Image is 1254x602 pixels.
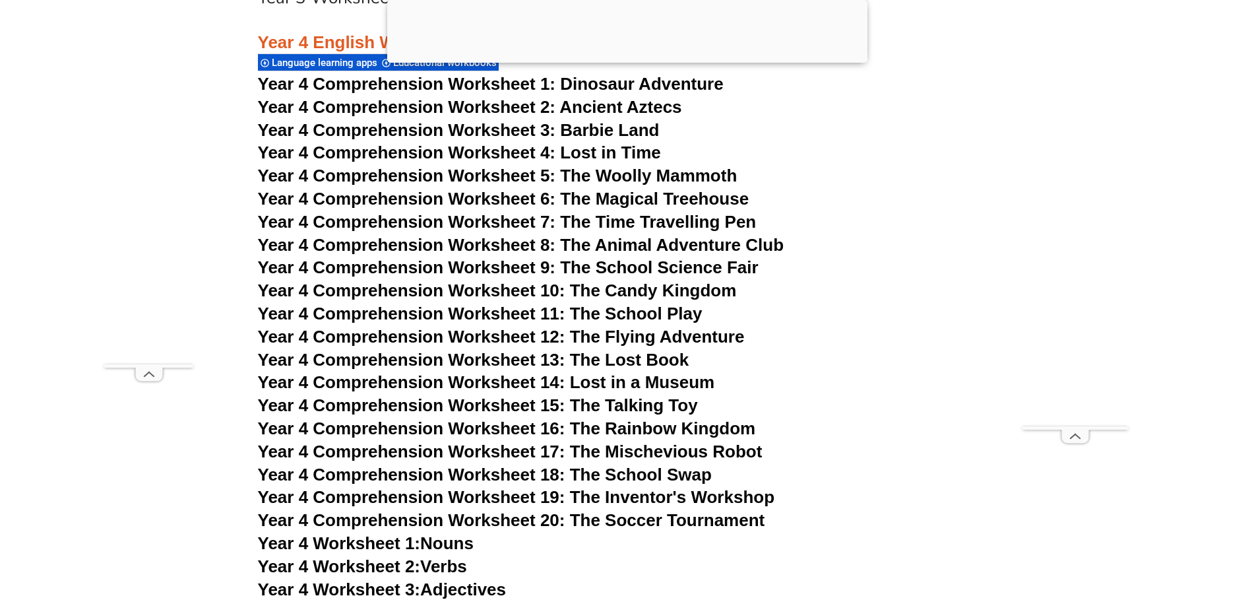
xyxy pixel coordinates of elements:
span: Year 4 Worksheet 2: [258,556,421,576]
a: Year 4 Comprehension Worksheet 1: Dinosaur Adventure [258,74,724,94]
a: Year 4 Comprehension Worksheet 4: Lost in Time [258,143,661,162]
span: Year 4 Worksheet 3: [258,580,421,599]
a: Year 4 Comprehension Worksheet 16: The Rainbow Kingdom [258,418,756,438]
a: Year 4 Comprehension Worksheet 2: Ancient Aztecs [258,97,682,117]
a: Year 4 Comprehension Worksheet 5: The Woolly Mammoth [258,166,737,185]
a: Year 4 Comprehension Worksheet 11: The School Play [258,304,703,323]
a: Year 4 Comprehension Worksheet 15: The Talking Toy [258,395,698,415]
a: Year 4 Worksheet 2:Verbs [258,556,467,576]
a: Year 4 Worksheet 3:Adjectives [258,580,507,599]
span: Year 4 Comprehension Worksheet 1: [258,74,556,94]
a: Year 4 Comprehension Worksheet 13: The Lost Book [258,350,689,370]
a: Year 4 Comprehension Worksheet 14: Lost in a Museum [258,372,715,392]
iframe: Advertisement [104,30,193,364]
a: Year 4 Comprehension Worksheet 9: The School Science Fair [258,257,759,277]
a: Year 4 Comprehension Worksheet 18: The School Swap [258,465,712,485]
a: Year 4 Comprehension Worksheet 20: The Soccer Tournament [258,510,765,530]
div: Educational workbooks [379,53,499,71]
span: Dinosaur Adventure [560,74,723,94]
a: Year 4 Comprehension Worksheet 12: The Flying Adventure [258,327,745,347]
h3: Year 4 English Worksheets [258,10,997,55]
a: Year 4 Comprehension Worksheet 17: The Mischevious Robot [258,442,763,461]
a: Year 4 Worksheet 1:Nouns [258,533,474,553]
iframe: Advertisement [1022,30,1128,426]
span: Language learning apps [272,57,381,69]
a: Year 4 Comprehension Worksheet 19: The Inventor's Workshop [258,487,775,507]
iframe: Chat Widget [1034,453,1254,602]
a: Year 4 Comprehension Worksheet 10: The Candy Kingdom [258,281,737,300]
a: Year 4 Comprehension Worksheet 6: The Magical Treehouse [258,189,749,209]
span: Educational workbooks [393,57,501,69]
a: Year 4 Comprehension Worksheet 8: The Animal Adventure Club [258,235,784,255]
a: Year 4 Comprehension Worksheet 3: Barbie Land [258,120,660,140]
a: Year 4 Comprehension Worksheet 7: The Time Travelling Pen [258,212,757,232]
div: Language learning apps [258,53,379,71]
span: Year 4 Worksheet 1: [258,533,421,553]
